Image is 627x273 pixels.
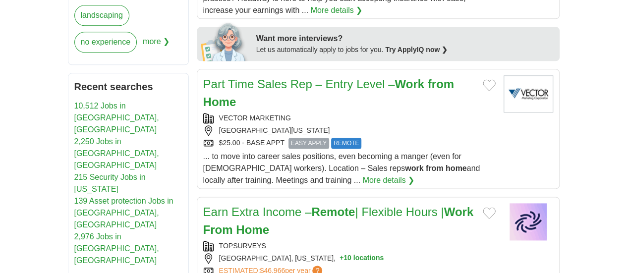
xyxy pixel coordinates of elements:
img: Company logo [504,203,553,240]
a: VECTOR MARKETING [219,114,291,122]
a: Try ApplyIQ now ❯ [385,46,448,54]
a: Earn Extra Income –Remote| Flexible Hours |Work From Home [203,205,474,236]
strong: Remote [311,205,355,218]
h2: Recent searches [74,79,182,94]
strong: home [446,164,467,172]
img: Vector Marketing logo [504,75,553,112]
span: EASY APPLY [288,138,329,149]
strong: Work [444,205,474,218]
a: 139 Asset protection Jobs in [GEOGRAPHIC_DATA], [GEOGRAPHIC_DATA] [74,197,173,229]
strong: Work [395,77,424,91]
div: [GEOGRAPHIC_DATA], [US_STATE], [203,253,496,264]
strong: from [426,164,444,172]
span: ... to move into career sales positions, even becoming a manger (even for [DEMOGRAPHIC_DATA] work... [203,152,480,184]
a: More details ❯ [362,174,414,186]
button: Add to favorite jobs [483,207,496,219]
strong: from [428,77,454,91]
span: + [340,253,343,264]
a: 2,976 Jobs in [GEOGRAPHIC_DATA], [GEOGRAPHIC_DATA] [74,232,159,265]
div: TOPSURVEYS [203,241,496,251]
strong: From [203,223,233,236]
button: +10 locations [340,253,384,264]
a: 215 Security Jobs in [US_STATE] [74,173,146,193]
span: more ❯ [143,32,170,58]
strong: Home [236,223,269,236]
a: More details ❯ [311,4,363,16]
a: Part Time Sales Rep – Entry Level –Work from Home [203,77,454,109]
span: REMOTE [331,138,361,149]
a: 10,512 Jobs in [GEOGRAPHIC_DATA], [GEOGRAPHIC_DATA] [74,102,159,134]
div: [GEOGRAPHIC_DATA][US_STATE] [203,125,496,136]
div: $25.00 - BASE APPT [203,138,496,149]
strong: work [405,164,423,172]
div: Want more interviews? [256,33,554,45]
a: landscaping [74,5,129,26]
a: 2,250 Jobs in [GEOGRAPHIC_DATA], [GEOGRAPHIC_DATA] [74,137,159,169]
strong: Home [203,95,236,109]
img: apply-iq-scientist.png [201,21,249,61]
a: no experience [74,32,137,53]
div: Let us automatically apply to jobs for you. [256,45,554,55]
button: Add to favorite jobs [483,79,496,91]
